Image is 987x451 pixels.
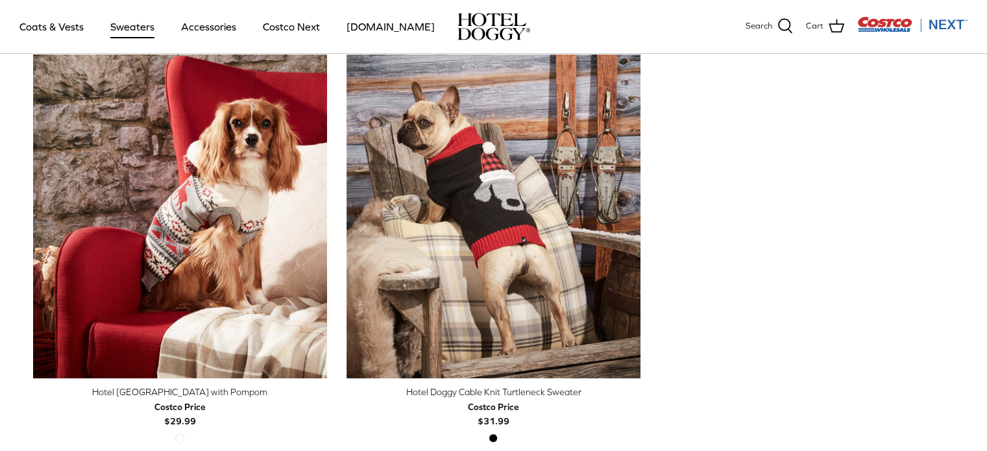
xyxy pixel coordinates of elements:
[99,5,166,49] a: Sweaters
[457,13,530,40] img: hoteldoggycom
[806,19,823,33] span: Cart
[8,5,95,49] a: Coats & Vests
[746,19,772,33] span: Search
[251,5,332,49] a: Costco Next
[468,400,519,426] b: $31.99
[857,16,968,32] img: Costco Next
[154,400,206,414] div: Costco Price
[347,385,640,399] div: Hotel Doggy Cable Knit Turtleneck Sweater
[33,11,327,379] a: Hotel Doggy Fair Isle Sweater with Pompom
[33,385,327,428] a: Hotel [GEOGRAPHIC_DATA] with Pompom Costco Price$29.99
[335,5,446,49] a: [DOMAIN_NAME]
[347,385,640,428] a: Hotel Doggy Cable Knit Turtleneck Sweater Costco Price$31.99
[468,400,519,414] div: Costco Price
[746,18,793,35] a: Search
[347,11,640,379] a: Hotel Doggy Cable Knit Turtleneck Sweater
[806,18,844,35] a: Cart
[33,385,327,399] div: Hotel [GEOGRAPHIC_DATA] with Pompom
[857,25,968,34] a: Visit Costco Next
[457,13,530,40] a: hoteldoggy.com hoteldoggycom
[154,400,206,426] b: $29.99
[169,5,248,49] a: Accessories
